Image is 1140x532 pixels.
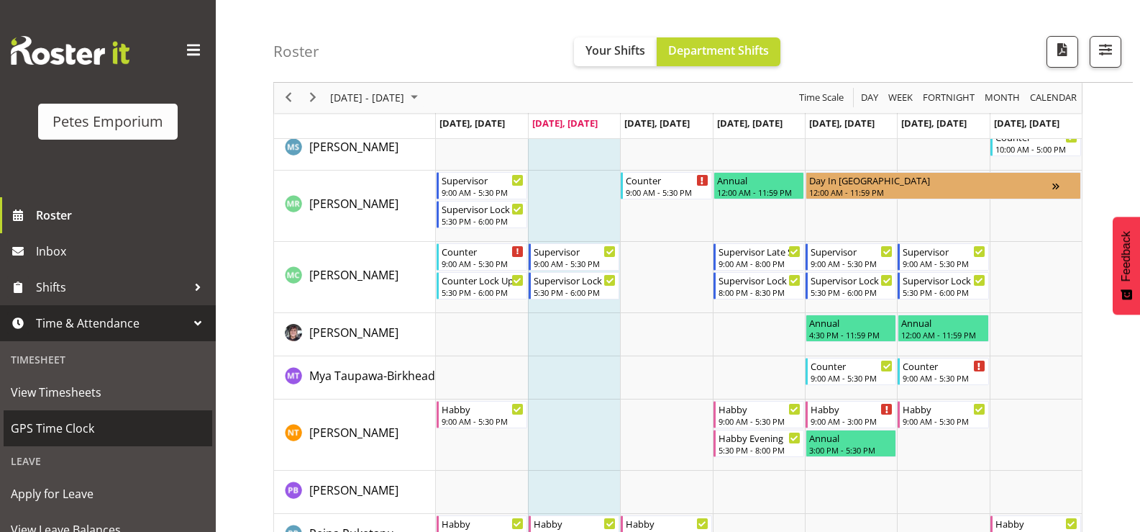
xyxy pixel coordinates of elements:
[4,345,212,374] div: Timesheet
[719,430,801,445] div: Habby Evening
[442,173,524,187] div: Supervisor
[713,243,804,271] div: Melissa Cowen"s event - Supervisor Late Shift Begin From Thursday, August 21, 2025 at 9:00:00 AM ...
[1090,36,1121,68] button: Filter Shifts
[534,258,616,269] div: 9:00 AM - 5:30 PM
[442,415,524,427] div: 9:00 AM - 5:30 PM
[329,89,406,107] span: [DATE] - [DATE]
[309,368,435,384] span: Mya Taupawa-Birkhead
[274,127,436,171] td: Maureen Sellwood resource
[273,43,319,60] h4: Roster
[534,516,616,531] div: Habby
[4,446,212,476] div: Leave
[798,89,845,107] span: Time Scale
[713,401,804,428] div: Nicole Thomson"s event - Habby Begin From Thursday, August 21, 2025 at 9:00:00 AM GMT+12:00 Ends ...
[532,117,598,130] span: [DATE], [DATE]
[304,89,323,107] button: Next
[442,273,524,287] div: Counter Lock Up
[1028,89,1080,107] button: Month
[806,243,896,271] div: Melissa Cowen"s event - Supervisor Begin From Friday, August 22, 2025 at 9:00:00 AM GMT+12:00 End...
[657,37,780,66] button: Department Shifts
[811,415,893,427] div: 9:00 AM - 3:00 PM
[442,186,524,198] div: 9:00 AM - 5:30 PM
[274,171,436,242] td: Melanie Richardson resource
[809,315,893,330] div: Annual
[274,313,436,356] td: Michelle Whale resource
[4,410,212,446] a: GPS Time Clock
[898,243,988,271] div: Melissa Cowen"s event - Supervisor Begin From Saturday, August 23, 2025 at 9:00:00 AM GMT+12:00 E...
[1113,217,1140,315] button: Feedback - Show survey
[713,172,804,199] div: Melanie Richardson"s event - Annual Begin From Thursday, August 21, 2025 at 12:00:00 AM GMT+12:00...
[983,89,1021,107] span: Month
[719,287,801,298] div: 8:00 PM - 8:30 PM
[279,89,298,107] button: Previous
[437,201,527,228] div: Melanie Richardson"s event - Supervisor Lock Up Begin From Monday, August 18, 2025 at 5:30:00 PM ...
[11,36,129,65] img: Rosterit website logo
[1046,36,1078,68] button: Download a PDF of the roster according to the set date range.
[36,240,209,262] span: Inbox
[437,172,527,199] div: Melanie Richardson"s event - Supervisor Begin From Monday, August 18, 2025 at 9:00:00 AM GMT+12:0...
[442,287,524,298] div: 5:30 PM - 6:00 PM
[309,482,398,498] span: [PERSON_NAME]
[309,367,435,384] a: Mya Taupawa-Birkhead
[809,430,893,445] div: Annual
[994,117,1059,130] span: [DATE], [DATE]
[806,401,896,428] div: Nicole Thomson"s event - Habby Begin From Friday, August 22, 2025 at 9:00:00 AM GMT+12:00 Ends At...
[809,444,893,456] div: 3:00 PM - 5:30 PM
[301,83,325,113] div: next period
[859,89,880,107] span: Day
[811,258,893,269] div: 9:00 AM - 5:30 PM
[4,374,212,410] a: View Timesheets
[811,287,893,298] div: 5:30 PM - 6:00 PM
[309,138,398,155] a: [PERSON_NAME]
[811,244,893,258] div: Supervisor
[276,83,301,113] div: previous period
[921,89,976,107] span: Fortnight
[437,272,527,299] div: Melissa Cowen"s event - Counter Lock Up Begin From Monday, August 18, 2025 at 5:30:00 PM GMT+12:0...
[719,258,801,269] div: 9:00 AM - 8:00 PM
[898,358,988,385] div: Mya Taupawa-Birkhead"s event - Counter Begin From Saturday, August 23, 2025 at 9:00:00 AM GMT+12:...
[921,89,977,107] button: Fortnight
[309,267,398,283] span: [PERSON_NAME]
[585,42,645,58] span: Your Shifts
[11,483,205,505] span: Apply for Leave
[626,173,708,187] div: Counter
[719,402,801,416] div: Habby
[990,129,1081,156] div: Maureen Sellwood"s event - Counter Begin From Sunday, August 24, 2025 at 10:00:00 AM GMT+12:00 En...
[309,139,398,155] span: [PERSON_NAME]
[621,172,711,199] div: Melanie Richardson"s event - Counter Begin From Wednesday, August 20, 2025 at 9:00:00 AM GMT+12:0...
[309,482,398,499] a: [PERSON_NAME]
[309,425,398,441] span: [PERSON_NAME]
[806,272,896,299] div: Melissa Cowen"s event - Supervisor Lock Up Begin From Friday, August 22, 2025 at 5:30:00 PM GMT+1...
[626,516,708,531] div: Habby
[274,356,436,400] td: Mya Taupawa-Birkhead resource
[719,415,801,427] div: 9:00 AM - 5:30 PM
[806,172,1081,199] div: Melanie Richardson"s event - Day In Lieu Begin From Friday, August 22, 2025 at 12:00:00 AM GMT+12...
[901,329,985,341] div: 12:00 AM - 11:59 PM
[717,186,801,198] div: 12:00 AM - 11:59 PM
[811,359,893,373] div: Counter
[995,516,1077,531] div: Habby
[442,202,524,216] div: Supervisor Lock Up
[901,315,985,330] div: Annual
[309,324,398,341] a: [PERSON_NAME]
[534,273,616,287] div: Supervisor Lock Up
[995,143,1077,155] div: 10:00 AM - 5:00 PM
[898,315,988,342] div: Michelle Whale"s event - Annual Begin From Saturday, August 23, 2025 at 12:00:00 AM GMT+12:00 End...
[797,89,847,107] button: Time Scale
[668,42,769,58] span: Department Shifts
[719,444,801,456] div: 5:30 PM - 8:00 PM
[903,258,985,269] div: 9:00 AM - 5:30 PM
[274,242,436,313] td: Melissa Cowen resource
[903,402,985,416] div: Habby
[719,273,801,287] div: Supervisor Lock Up
[806,430,896,457] div: Nicole Thomson"s event - Annual Begin From Friday, August 22, 2025 at 3:00:00 PM GMT+12:00 Ends A...
[328,89,424,107] button: August 2025
[36,312,187,334] span: Time & Attendance
[36,276,187,298] span: Shifts
[437,401,527,428] div: Nicole Thomson"s event - Habby Begin From Monday, August 18, 2025 at 9:00:00 AM GMT+12:00 Ends At...
[442,402,524,416] div: Habby
[811,402,893,416] div: Habby
[811,372,893,384] div: 9:00 AM - 5:30 PM
[809,329,893,341] div: 4:30 PM - 11:59 PM
[903,359,985,373] div: Counter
